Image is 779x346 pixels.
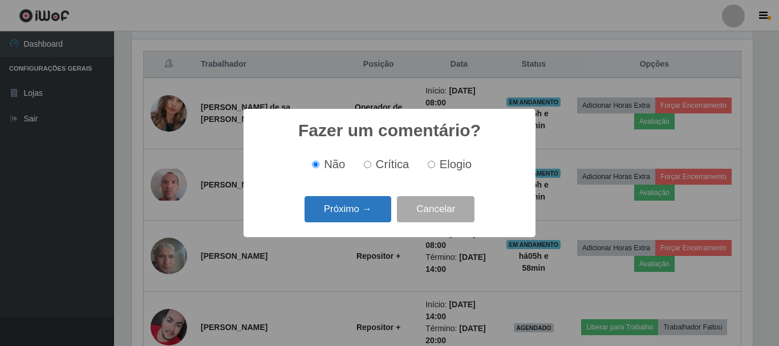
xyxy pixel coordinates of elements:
[298,120,481,141] h2: Fazer um comentário?
[428,161,435,168] input: Elogio
[440,158,472,170] span: Elogio
[305,196,391,223] button: Próximo →
[324,158,345,170] span: Não
[364,161,371,168] input: Crítica
[312,161,319,168] input: Não
[397,196,474,223] button: Cancelar
[376,158,409,170] span: Crítica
